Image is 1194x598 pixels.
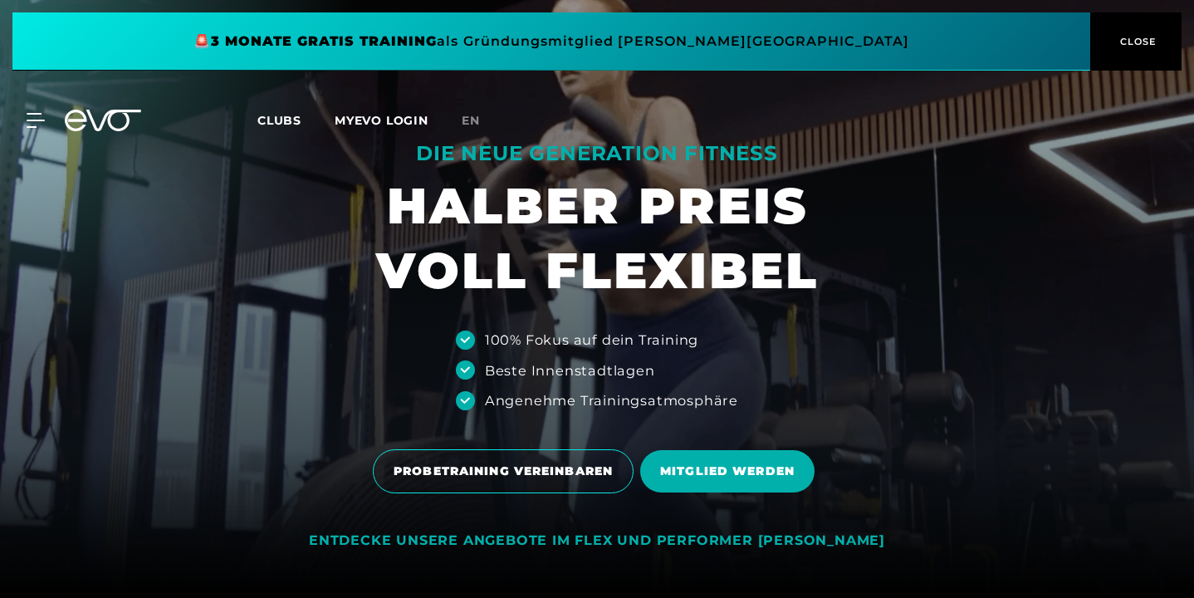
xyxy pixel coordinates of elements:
[1090,12,1182,71] button: CLOSE
[373,437,640,506] a: PROBETRAINING VEREINBAREN
[1116,34,1157,49] span: CLOSE
[309,532,885,550] div: ENTDECKE UNSERE ANGEBOTE IM FLEX UND PERFORMER [PERSON_NAME]
[257,112,335,128] a: Clubs
[257,113,301,128] span: Clubs
[462,111,500,130] a: en
[335,113,428,128] a: MYEVO LOGIN
[376,174,819,303] h1: HALBER PREIS VOLL FLEXIBEL
[485,390,738,410] div: Angenehme Trainingsatmosphäre
[462,113,480,128] span: en
[485,330,698,350] div: 100% Fokus auf dein Training
[485,360,655,380] div: Beste Innenstadtlagen
[640,438,821,505] a: MITGLIED WERDEN
[394,463,613,480] span: PROBETRAINING VEREINBAREN
[660,463,795,480] span: MITGLIED WERDEN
